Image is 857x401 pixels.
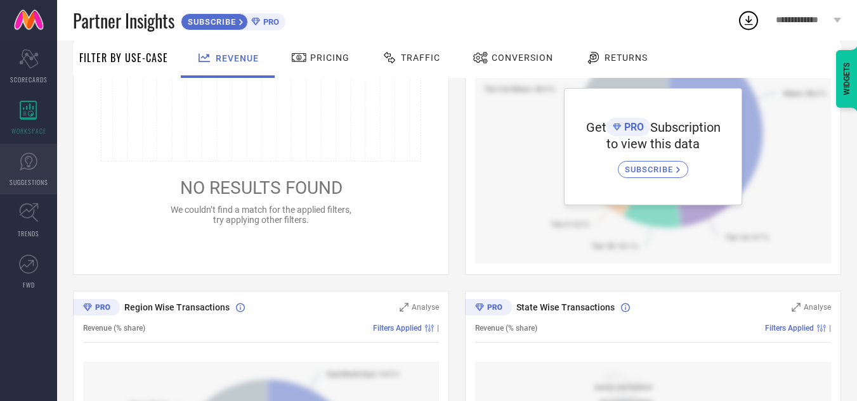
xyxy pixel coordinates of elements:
span: Filter By Use-Case [79,50,168,65]
span: We couldn’t find a match for the applied filters, try applying other filters. [171,205,351,225]
span: TRENDS [18,229,39,238]
span: PRO [260,17,279,27]
span: | [829,324,831,333]
span: WORKSPACE [11,126,46,136]
span: to view this data [606,136,700,151]
span: Partner Insights [73,8,174,34]
span: Revenue (% share) [475,324,537,333]
span: Analyse [804,303,831,312]
div: Premium [465,299,512,318]
span: Traffic [401,53,440,63]
span: | [437,324,439,333]
div: Open download list [737,9,760,32]
a: SUBSCRIBE [618,151,688,178]
span: NO RESULTS FOUND [180,177,343,198]
span: Analyse [412,303,439,312]
span: State Wise Transactions [516,302,615,312]
span: SCORECARDS [10,75,48,84]
span: SUGGESTIONS [10,177,48,187]
span: Filters Applied [373,324,422,333]
span: Region Wise Transactions [124,302,230,312]
span: Returns [605,53,648,63]
span: SUBSCRIBE [625,165,676,174]
svg: Zoom [400,303,409,312]
div: Premium [73,299,120,318]
span: Subscription [650,120,721,135]
span: SUBSCRIBE [181,17,239,27]
span: Revenue (% share) [83,324,145,333]
span: Revenue [216,53,259,63]
a: SUBSCRIBEPRO [181,10,285,30]
span: Get [586,120,606,135]
span: PRO [621,121,644,133]
span: Conversion [492,53,553,63]
span: FWD [23,280,35,290]
span: Filters Applied [765,324,814,333]
span: Pricing [310,53,350,63]
svg: Zoom [792,303,801,312]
